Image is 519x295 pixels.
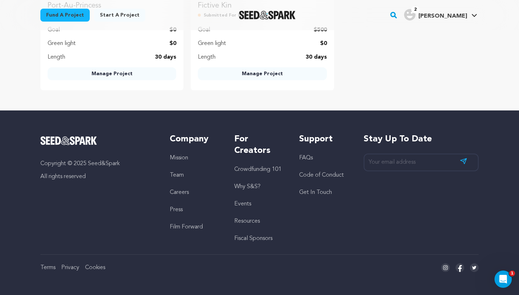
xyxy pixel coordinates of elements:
a: Terms [40,265,56,271]
a: FAQs [299,155,313,161]
a: Code of Conduct [299,172,344,178]
p: $0 [320,39,327,48]
h5: Stay up to date [364,133,479,145]
span: 2 [411,6,420,13]
a: Resources [234,218,260,224]
p: Length [198,53,216,62]
a: Press [170,207,183,213]
a: Mission [170,155,188,161]
a: Get In Touch [299,190,332,195]
a: Why S&S? [234,184,261,190]
span: Shakirah D.'s Profile [403,8,479,23]
a: Start a project [94,9,145,22]
a: Manage Project [48,67,176,80]
a: Crowdfunding 101 [234,167,281,172]
iframe: Intercom live chat [494,271,512,288]
img: Seed&Spark Logo Dark Mode [239,11,296,19]
p: Copyright © 2025 Seed&Spark [40,159,155,168]
a: Film Forward [170,224,203,230]
span: [PERSON_NAME] [418,13,467,19]
p: Green light [48,39,76,48]
img: user.png [404,9,416,21]
a: Fund a project [40,9,90,22]
a: Team [170,172,184,178]
h5: Support [299,133,349,145]
a: Shakirah D.'s Profile [403,8,479,21]
p: 30 days [155,53,176,62]
img: Seed&Spark Logo [40,136,97,145]
a: Seed&Spark Homepage [40,136,155,145]
p: All rights reserved [40,172,155,181]
input: Your email address [364,154,479,171]
p: Length [48,53,65,62]
p: $0 [169,39,176,48]
a: Privacy [61,265,79,271]
a: Manage Project [198,67,327,80]
span: 1 [509,271,515,276]
h5: For Creators [234,133,284,156]
a: Cookies [85,265,105,271]
h5: Company [170,133,220,145]
a: Events [234,201,251,207]
a: Careers [170,190,189,195]
p: Green light [198,39,226,48]
p: 30 days [306,53,327,62]
a: Fiscal Sponsors [234,236,272,241]
div: Shakirah D.'s Profile [404,9,467,21]
a: Seed&Spark Homepage [239,11,296,19]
